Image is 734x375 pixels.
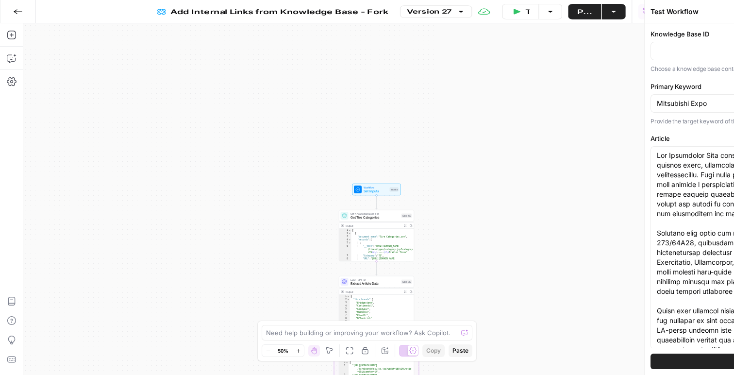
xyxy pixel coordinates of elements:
[339,364,349,374] div: 2
[339,276,414,327] div: LLM · GPT-4.1Extract Article DataStep 39Output{ "tire_brands":[ "Bridgestone", "Continental", "Go...
[350,212,400,216] span: Get Knowledge Base File
[376,261,377,275] g: Edge from step_69 to step_39
[350,281,400,286] span: Extract Article Data
[422,344,445,357] button: Copy
[339,305,350,308] div: 4
[339,257,351,264] div: 8
[349,229,351,232] span: Toggle code folding, rows 1 through 247
[148,4,397,19] button: Add Internal Links from Knowledge Base - Fork
[339,235,351,239] div: 3
[339,301,350,305] div: 3
[339,232,351,236] div: 2
[349,239,351,242] span: Toggle code folding, rows 4 through 245
[401,214,412,218] div: Step 69
[376,195,377,209] g: Edge from start to step_69
[339,295,350,298] div: 1
[278,347,288,355] span: 50%
[400,5,472,18] button: Version 27
[339,314,350,317] div: 7
[426,346,441,355] span: Copy
[339,361,349,364] div: 1
[339,210,414,261] div: Get Knowledge Base FileGet Tire CategoriesStep 69Output[ { "document_name":"Tire Categories.csv",...
[390,187,399,192] div: Inputs
[339,239,351,242] div: 4
[350,278,400,282] span: LLM · GPT-4.1
[346,224,401,228] div: Output
[339,254,351,257] div: 7
[347,298,350,302] span: Toggle code folding, rows 2 through 9
[347,295,350,298] span: Toggle code folding, rows 1 through 54
[349,232,351,236] span: Toggle code folding, rows 2 through 246
[339,229,351,232] div: 1
[339,317,350,321] div: 8
[407,7,452,16] span: Version 27
[339,298,350,302] div: 2
[170,7,388,17] span: Add Internal Links from Knowledge Base - Fork
[339,307,350,311] div: 5
[401,280,412,284] div: Step 39
[350,215,400,220] span: Get Tire Categories
[349,241,351,245] span: Toggle code folding, rows 5 through 10
[339,184,414,195] div: WorkflowSet InputsInputs
[346,361,349,364] span: Toggle code folding, rows 1 through 5
[339,311,350,314] div: 6
[339,241,351,245] div: 5
[339,245,351,255] div: 6
[346,290,401,294] div: Output
[364,186,388,189] span: Workflow
[364,189,388,194] span: Set Inputs
[339,320,350,324] div: 9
